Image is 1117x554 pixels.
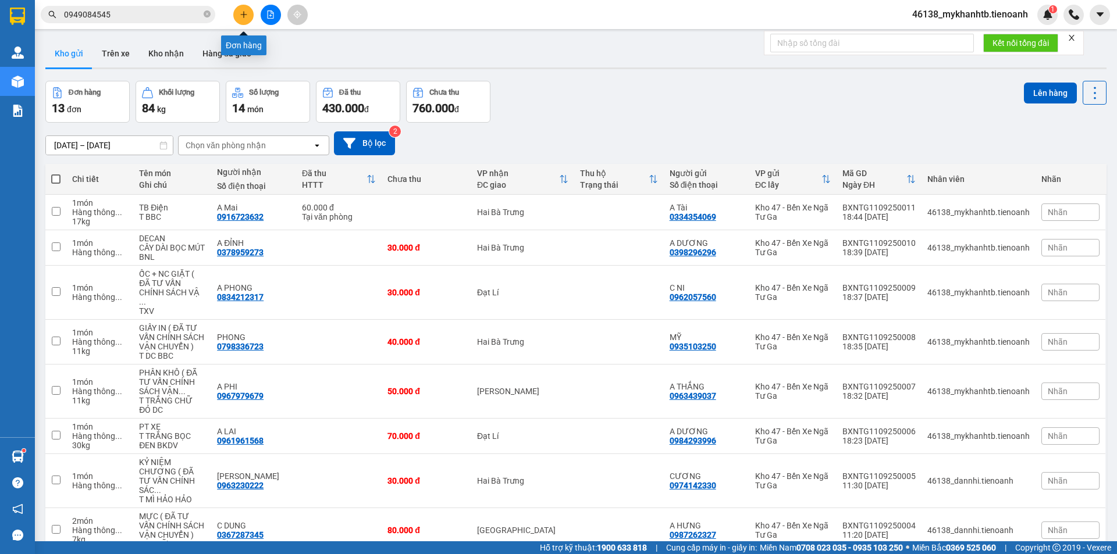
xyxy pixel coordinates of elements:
[842,471,916,481] div: BXNTG1109250005
[72,526,127,535] div: Hàng thông thường
[755,427,831,445] div: Kho 47 - Bến Xe Ngã Tư Ga
[72,217,127,226] div: 17 kg
[12,530,23,541] span: message
[217,248,264,257] div: 0378959273
[1043,9,1053,20] img: icon-new-feature
[139,243,205,262] div: CÂY DÀI BỌC MÚT BNL
[670,292,716,302] div: 0962057560
[261,5,281,25] button: file-add
[656,541,657,554] span: |
[334,131,395,155] button: Bộ lọc
[217,167,290,177] div: Người nhận
[670,342,716,351] div: 0935103250
[302,203,376,212] div: 60.000 đ
[72,387,127,396] div: Hàng thông thường
[217,238,290,248] div: A ĐỈNH
[45,40,93,67] button: Kho gửi
[72,516,127,526] div: 2 món
[115,431,122,441] span: ...
[339,88,361,96] div: Đã thu
[12,4,159,25] span: 1 - Hàng thông thường (TB Điện )
[387,288,465,297] div: 30.000 đ
[115,387,122,396] span: ...
[760,541,903,554] span: Miền Nam
[477,387,568,396] div: [PERSON_NAME]
[477,288,568,297] div: Đạt Lí
[406,81,490,123] button: Chưa thu760.000đ
[755,333,831,351] div: Kho 47 - Bến Xe Ngã Tư Ga
[115,526,122,535] span: ...
[387,387,465,396] div: 50.000 đ
[906,545,909,550] span: ⚪️
[670,471,744,481] div: CƯƠNG
[12,503,23,514] span: notification
[72,422,127,431] div: 1 món
[217,481,264,490] div: 0963230222
[842,391,916,401] div: 18:32 [DATE]
[12,47,24,59] img: warehouse-icon
[387,174,465,184] div: Chưa thu
[477,243,568,252] div: Hai Bà Trưng
[139,495,205,504] div: T MÌ HẢO HẢO
[670,382,744,391] div: A THẮNG
[670,180,744,190] div: Số điện thoại
[842,292,916,302] div: 18:37 [DATE]
[1024,83,1077,103] button: Lên hàng
[670,248,716,257] div: 0398296296
[842,481,916,490] div: 11:30 [DATE]
[139,234,205,243] div: DECAN
[1048,431,1068,441] span: Nhãn
[12,105,24,117] img: solution-icon
[842,436,916,445] div: 18:23 [DATE]
[139,458,205,495] div: KỶ NIỆM CHƯƠNG ( ĐÃ TƯ VẤN CHÍNH SÁCH VẬN CHUYỂN )
[139,512,205,539] div: MỰC ( ĐÃ TƯ VẤN CHÍNH SÁCH VẬN CHUYỂN )
[12,27,73,37] span: Ghi chú:
[837,164,922,195] th: Toggle SortBy
[232,101,245,115] span: 14
[10,8,25,25] img: logo-vxr
[1048,476,1068,485] span: Nhãn
[387,431,465,441] div: 70.000 đ
[477,337,568,346] div: Hai Bà Trưng
[670,481,716,490] div: 0974142330
[580,169,649,178] div: Thu hộ
[72,481,127,490] div: Hàng thông thường
[52,101,65,115] span: 13
[1049,5,1057,13] sup: 1
[993,37,1049,49] span: Kết nối tổng đài
[115,292,122,302] span: ...
[97,56,102,66] span: 0
[927,288,1030,297] div: 46138_mykhanhtb.tienoanh
[240,10,248,19] span: plus
[666,541,757,554] span: Cung cấp máy in - giấy in:
[477,169,559,178] div: VP nhận
[927,476,1030,485] div: 46138_dannhi.tienoanh
[72,248,127,257] div: Hàng thông thường
[69,88,101,96] div: Đơn hàng
[12,4,159,25] span: Hàng:SL
[287,5,308,25] button: aim
[72,471,127,481] div: 1 món
[139,169,205,178] div: Tên món
[217,427,290,436] div: A LAI
[72,377,127,387] div: 1 món
[72,396,127,405] div: 11 kg
[1041,174,1100,184] div: Nhãn
[217,530,264,539] div: 0367287345
[927,208,1030,217] div: 46138_mykhanhtb.tienoanh
[912,541,996,554] span: Miền Bắc
[115,208,122,217] span: ...
[133,44,163,53] span: Thu hộ
[72,431,127,441] div: Hàng thông thường
[46,136,173,155] input: Select a date range.
[670,391,716,401] div: 0963439037
[387,243,465,252] div: 30.000 đ
[302,212,376,221] div: Tại văn phòng
[1048,208,1068,217] span: Nhãn
[139,269,205,306] div: ỐC + NC GIẶT ( ĐÃ TƯ VẤN CHÍNH SÁCH VẬN CHUYỂN )
[93,40,139,67] button: Trên xe
[755,471,831,490] div: Kho 47 - Bến Xe Ngã Tư Ga
[217,292,264,302] div: 0834212317
[72,174,127,184] div: Chi tiết
[770,34,974,52] input: Nhập số tổng đài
